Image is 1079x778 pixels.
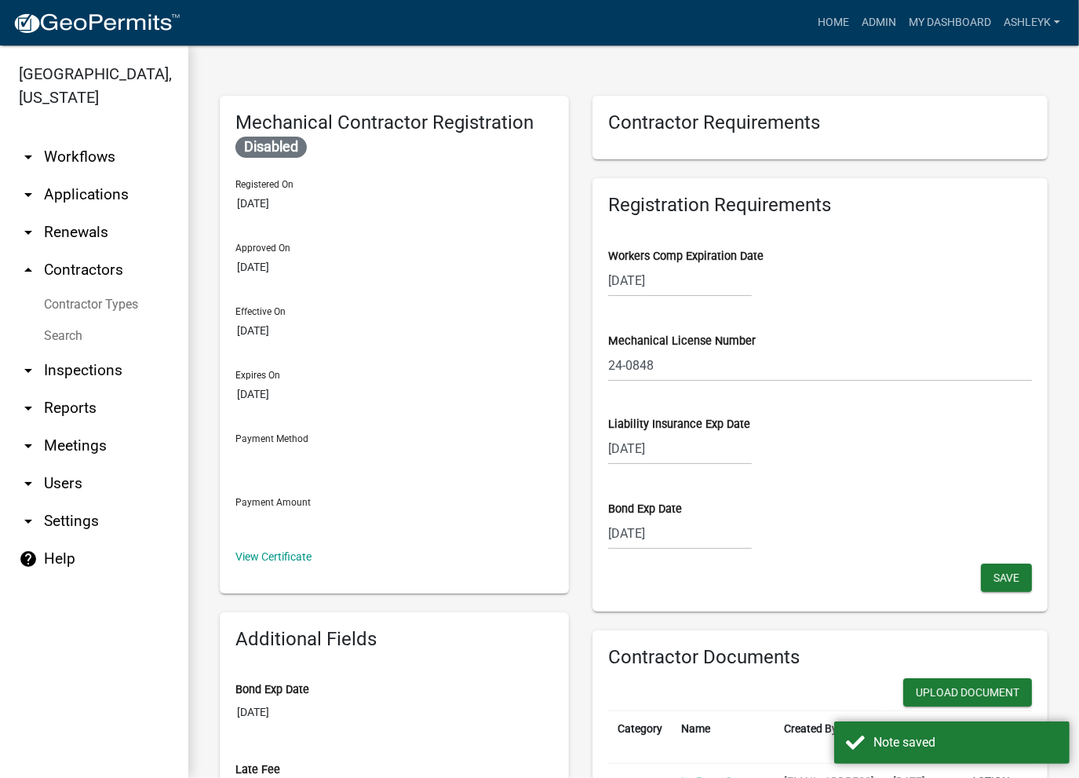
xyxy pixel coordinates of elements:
[235,628,553,651] h6: Additional Fields
[811,8,855,38] a: Home
[235,550,312,563] a: View Certificate
[608,265,752,297] input: mm/dd/yyyy
[672,710,775,763] th: Name
[608,504,682,515] label: Bond Exp Date
[19,550,38,568] i: help
[19,361,38,380] i: arrow_drop_down
[608,646,1032,669] h6: Contractor Documents
[608,336,756,347] label: Mechanical License Number
[19,148,38,166] i: arrow_drop_down
[235,137,307,158] span: Disabled
[997,8,1066,38] a: AshleyK
[19,185,38,204] i: arrow_drop_down
[981,564,1032,592] button: Save
[19,261,38,279] i: arrow_drop_up
[608,710,672,763] th: Category
[855,8,902,38] a: Admin
[873,733,1058,752] div: Note saved
[19,474,38,493] i: arrow_drop_down
[902,8,997,38] a: My Dashboard
[19,512,38,531] i: arrow_drop_down
[608,251,764,262] label: Workers Comp Expiration Date
[235,111,553,157] h6: Mechanical Contractor Registration
[903,678,1032,707] button: Upload Document
[608,194,1032,217] h6: Registration Requirements
[608,419,750,430] label: Liability Insurance Exp Date
[775,710,884,763] th: Created By
[608,111,1032,134] h6: Contractor Requirements
[608,433,752,465] input: mm/dd/yyyy
[19,223,38,242] i: arrow_drop_down
[19,399,38,418] i: arrow_drop_down
[235,685,309,696] label: Bond Exp Date
[884,710,949,763] th: Uploaded On
[993,571,1019,583] span: Save
[235,765,280,776] label: Late Fee
[608,517,752,550] input: mm/dd/yyyy
[19,436,38,455] i: arrow_drop_down
[903,678,1032,710] wm-modal-confirm: New Document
